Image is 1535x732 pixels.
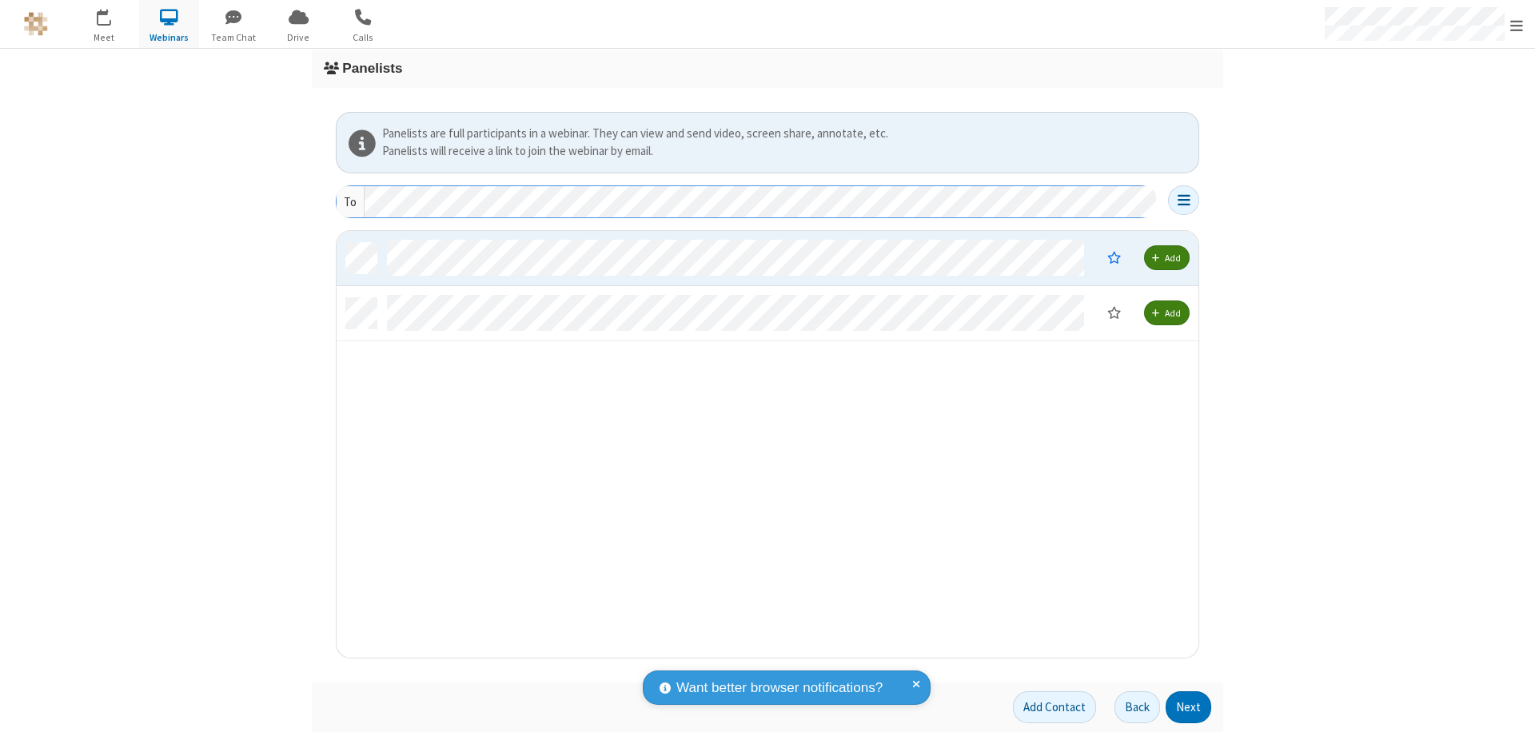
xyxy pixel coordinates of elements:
[1096,244,1132,271] button: Moderator
[676,678,883,698] span: Want better browser notifications?
[1144,245,1190,270] button: Add
[337,186,365,217] div: To
[139,30,199,45] span: Webinars
[1165,252,1181,264] span: Add
[324,61,1211,76] h3: Panelists
[1144,300,1190,325] button: Add
[382,142,1193,161] div: Panelists will receive a link to join the webinar by email.
[1165,307,1181,319] span: Add
[1114,691,1160,723] button: Back
[1023,699,1086,714] span: Add Contact
[1013,691,1096,723] button: Add Contact
[382,125,1193,143] div: Panelists are full participants in a webinar. They can view and send video, screen share, annotat...
[269,30,329,45] span: Drive
[74,30,134,45] span: Meet
[333,30,393,45] span: Calls
[1166,691,1211,723] button: Next
[108,9,118,21] div: 1
[204,30,264,45] span: Team Chat
[1168,185,1199,215] button: Open menu
[337,231,1200,659] div: grid
[24,12,48,36] img: QA Selenium DO NOT DELETE OR CHANGE
[1096,299,1132,326] button: Moderator
[1495,690,1523,721] iframe: Chat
